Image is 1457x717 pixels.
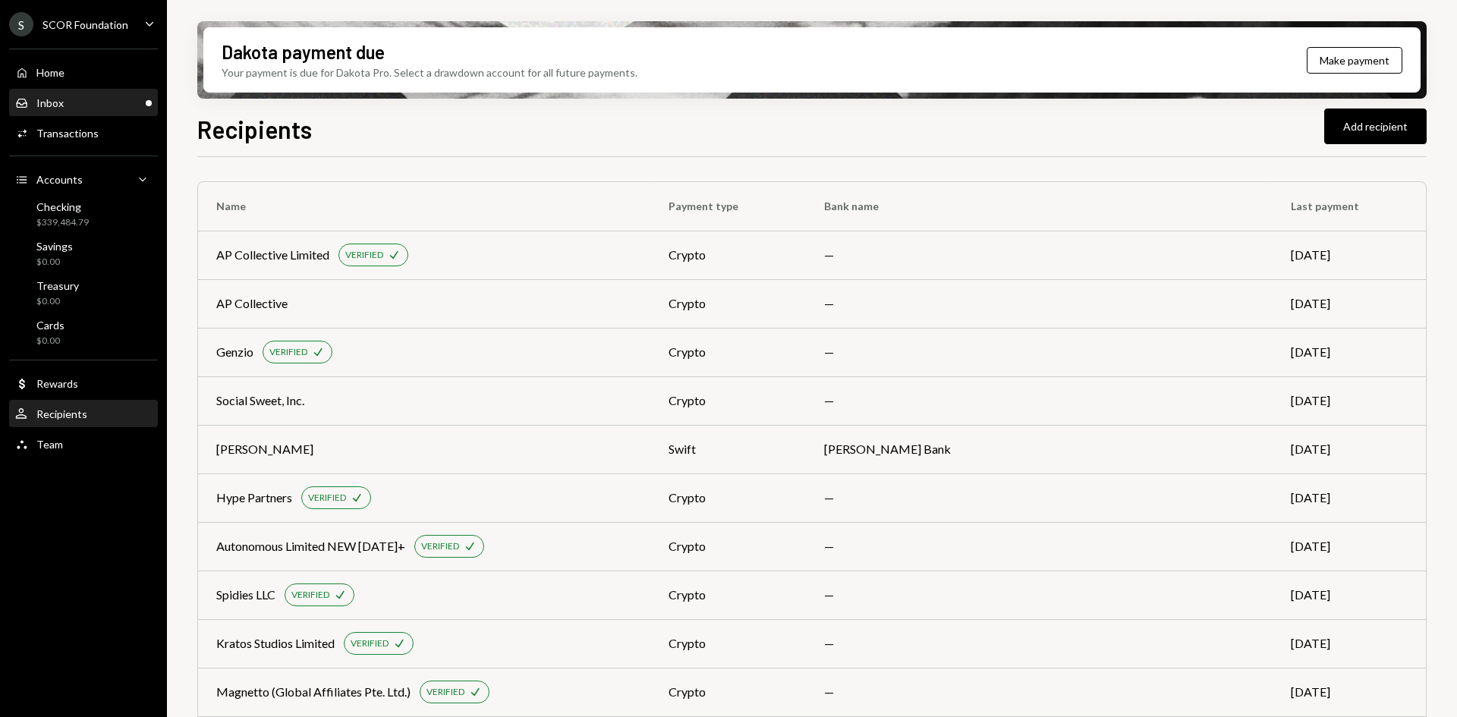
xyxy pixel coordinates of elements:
div: VERIFIED [351,637,389,650]
td: — [806,522,1273,571]
div: $0.00 [36,335,65,347]
th: Last payment [1273,182,1426,231]
td: — [806,328,1273,376]
a: Accounts [9,165,158,193]
div: crypto [669,537,788,555]
td: — [806,231,1273,279]
div: Savings [36,240,73,253]
a: Cards$0.00 [9,314,158,351]
div: Checking [36,200,89,213]
div: crypto [669,489,788,507]
div: Autonomous Limited NEW [DATE]+ [216,537,405,555]
div: [PERSON_NAME] [216,440,313,458]
a: Recipients [9,400,158,427]
a: Savings$0.00 [9,235,158,272]
div: Home [36,66,65,79]
div: VERIFIED [421,540,459,553]
td: [DATE] [1273,279,1426,328]
div: $0.00 [36,256,73,269]
td: [DATE] [1273,231,1426,279]
td: — [806,668,1273,716]
div: AP Collective Limited [216,246,329,264]
div: Cards [36,319,65,332]
td: [DATE] [1273,571,1426,619]
div: Inbox [36,96,64,109]
button: Make payment [1307,47,1402,74]
th: Bank name [806,182,1273,231]
td: [DATE] [1273,473,1426,522]
a: Transactions [9,119,158,146]
div: Magnetto (Global Affiliates Pte. Ltd.) [216,683,411,701]
div: VERIFIED [308,492,346,505]
h1: Recipients [197,114,312,144]
div: S [9,12,33,36]
div: Genzio [216,343,253,361]
a: Home [9,58,158,86]
td: [DATE] [1273,619,1426,668]
td: — [806,473,1273,522]
div: crypto [669,634,788,653]
div: Transactions [36,127,99,140]
div: Rewards [36,377,78,390]
div: crypto [669,343,788,361]
td: — [806,279,1273,328]
div: Team [36,438,63,451]
div: swift [669,440,788,458]
div: crypto [669,294,788,313]
td: [DATE] [1273,376,1426,425]
div: VERIFIED [269,346,307,359]
div: Accounts [36,173,83,186]
td: — [806,376,1273,425]
div: Hype Partners [216,489,292,507]
td: — [806,571,1273,619]
div: VERIFIED [291,589,329,602]
button: Add recipient [1324,108,1427,144]
td: — [806,619,1273,668]
a: Checking$339,484.79 [9,196,158,232]
div: crypto [669,246,788,264]
td: [DATE] [1273,668,1426,716]
div: Treasury [36,279,79,292]
th: Payment type [650,182,806,231]
div: Spidies LLC [216,586,275,604]
div: Social Sweet, Inc. [216,392,304,410]
div: Recipients [36,407,87,420]
td: [DATE] [1273,522,1426,571]
td: [DATE] [1273,328,1426,376]
div: crypto [669,392,788,410]
th: Name [198,182,650,231]
div: SCOR Foundation [42,18,128,31]
a: Rewards [9,370,158,397]
div: Your payment is due for Dakota Pro. Select a drawdown account for all future payments. [222,64,637,80]
div: crypto [669,586,788,604]
div: Kratos Studios Limited [216,634,335,653]
div: $0.00 [36,295,79,308]
td: [DATE] [1273,425,1426,473]
div: VERIFIED [345,249,383,262]
div: crypto [669,683,788,701]
div: VERIFIED [426,686,464,699]
a: Treasury$0.00 [9,275,158,311]
a: Inbox [9,89,158,116]
td: [PERSON_NAME] Bank [806,425,1273,473]
div: AP Collective [216,294,288,313]
div: $339,484.79 [36,216,89,229]
div: Dakota payment due [222,39,385,64]
a: Team [9,430,158,458]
